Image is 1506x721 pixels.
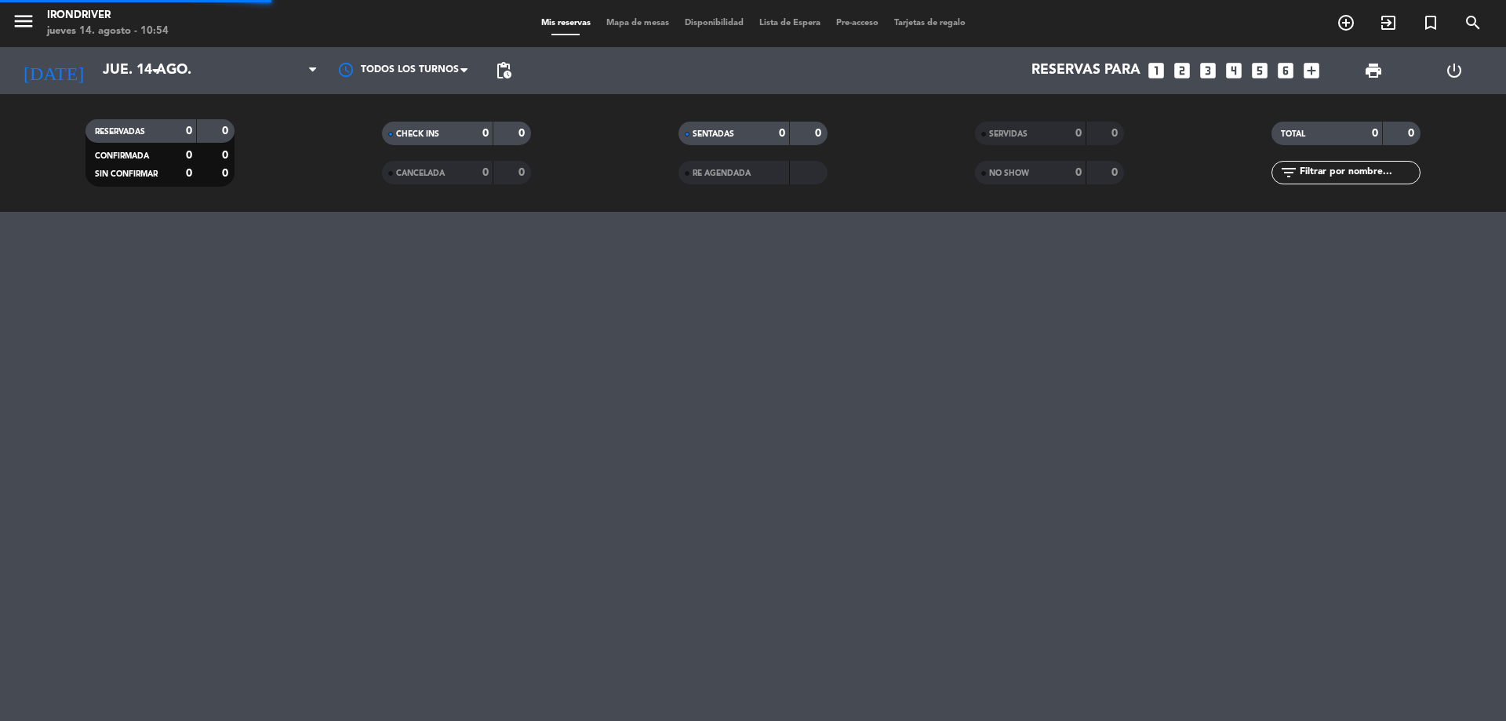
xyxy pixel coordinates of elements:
[396,169,445,177] span: CANCELADA
[1445,61,1464,80] i: power_settings_new
[677,19,751,27] span: Disponibilidad
[1275,60,1296,81] i: looks_6
[518,167,528,178] strong: 0
[779,128,785,139] strong: 0
[1379,13,1398,32] i: exit_to_app
[1281,130,1305,138] span: TOTAL
[693,130,734,138] span: SENTADAS
[186,126,192,137] strong: 0
[751,19,828,27] span: Lista de Espera
[533,19,598,27] span: Mis reservas
[1464,13,1482,32] i: search
[222,150,231,161] strong: 0
[1298,164,1420,181] input: Filtrar por nombre...
[1146,60,1166,81] i: looks_one
[95,170,158,178] span: SIN CONFIRMAR
[95,128,145,136] span: RESERVADAS
[482,167,489,178] strong: 0
[494,61,513,80] span: pending_actions
[1301,60,1322,81] i: add_box
[12,9,35,33] i: menu
[1172,60,1192,81] i: looks_two
[47,8,169,24] div: Irondriver
[1198,60,1218,81] i: looks_3
[12,9,35,38] button: menu
[222,126,231,137] strong: 0
[186,168,192,179] strong: 0
[1075,167,1082,178] strong: 0
[1364,61,1383,80] span: print
[95,152,149,160] span: CONFIRMADA
[1279,163,1298,182] i: filter_list
[1111,167,1121,178] strong: 0
[693,169,751,177] span: RE AGENDADA
[989,130,1028,138] span: SERVIDAS
[47,24,169,39] div: jueves 14. agosto - 10:54
[1075,128,1082,139] strong: 0
[1408,128,1417,139] strong: 0
[1421,13,1440,32] i: turned_in_not
[1337,13,1355,32] i: add_circle_outline
[12,53,95,88] i: [DATE]
[1031,63,1140,78] span: Reservas para
[186,150,192,161] strong: 0
[989,169,1029,177] span: NO SHOW
[1372,128,1378,139] strong: 0
[1250,60,1270,81] i: looks_5
[396,130,439,138] span: CHECK INS
[1413,47,1494,94] div: LOG OUT
[1111,128,1121,139] strong: 0
[828,19,886,27] span: Pre-acceso
[1224,60,1244,81] i: looks_4
[482,128,489,139] strong: 0
[146,61,165,80] i: arrow_drop_down
[815,128,824,139] strong: 0
[886,19,973,27] span: Tarjetas de regalo
[518,128,528,139] strong: 0
[222,168,231,179] strong: 0
[598,19,677,27] span: Mapa de mesas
